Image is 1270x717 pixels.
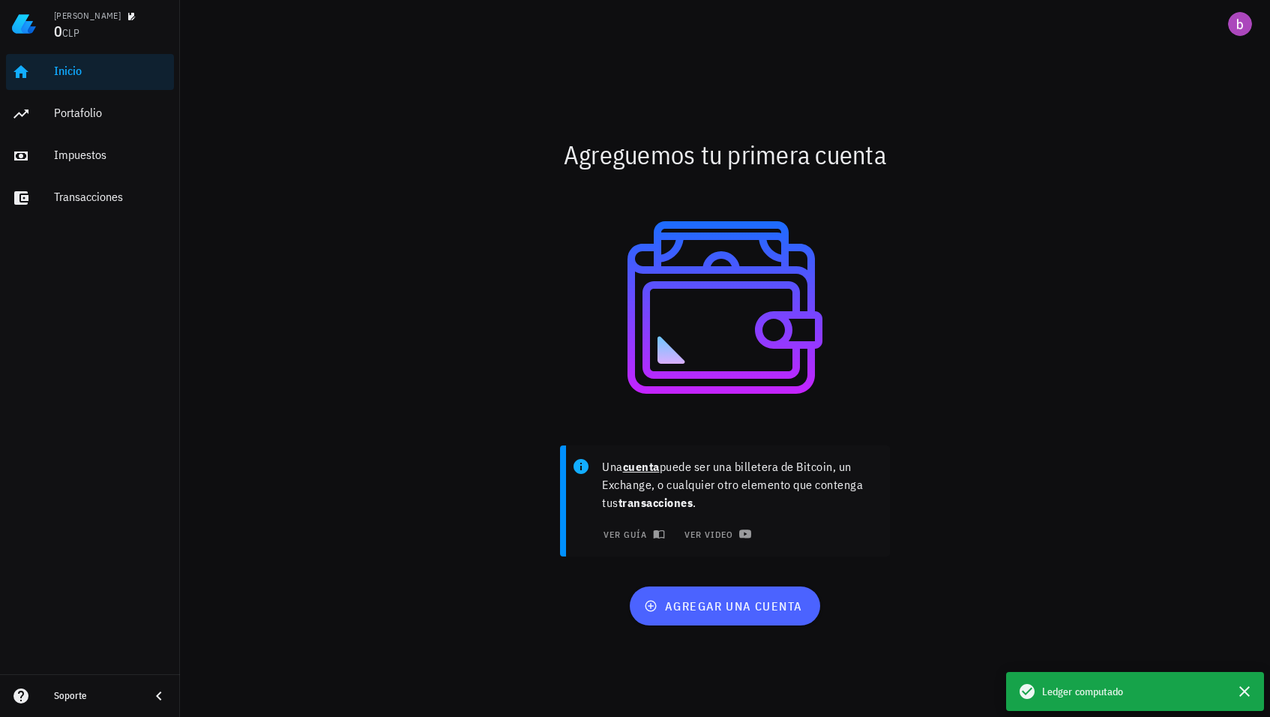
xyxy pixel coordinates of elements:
[12,12,36,36] img: LedgiFi
[619,495,693,510] b: transacciones
[54,190,168,204] div: Transacciones
[54,690,138,702] div: Soporte
[1042,683,1124,700] span: Ledger computado
[54,148,168,162] div: Impuestos
[593,523,672,544] button: ver guía
[602,528,662,540] span: ver guía
[281,130,1170,178] div: Agreguemos tu primera cuenta
[6,180,174,216] a: Transacciones
[683,528,748,540] span: ver video
[54,21,62,41] span: 0
[1228,12,1252,36] div: avatar
[630,586,819,625] button: agregar una cuenta
[674,523,758,544] a: ver video
[54,106,168,120] div: Portafolio
[647,598,802,613] span: agregar una cuenta
[54,10,121,22] div: [PERSON_NAME]
[602,457,878,511] p: Una puede ser una billetera de Bitcoin, un Exchange, o cualquier otro elemento que contenga tus .
[6,96,174,132] a: Portafolio
[623,459,660,474] b: cuenta
[62,26,79,40] span: CLP
[54,64,168,78] div: Inicio
[6,138,174,174] a: Impuestos
[6,54,174,90] a: Inicio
